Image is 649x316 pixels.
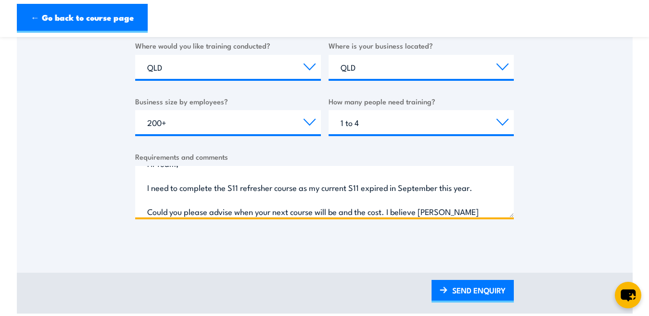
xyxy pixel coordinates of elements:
label: Where is your business located? [329,40,514,51]
label: Where would you like training conducted? [135,40,321,51]
label: How many people need training? [329,96,514,107]
a: ← Go back to course page [17,4,148,33]
label: Requirements and comments [135,151,514,162]
label: Business size by employees? [135,96,321,107]
button: chat-button [615,282,641,308]
a: SEND ENQUIRY [432,280,514,303]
